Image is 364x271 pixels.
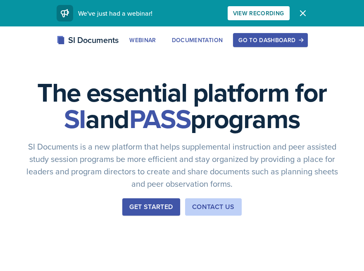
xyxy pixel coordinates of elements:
button: Documentation [167,33,228,47]
div: Go to Dashboard [238,37,302,43]
div: Webinar [129,37,156,43]
button: Go to Dashboard [233,33,307,47]
div: View Recording [233,10,284,17]
button: Get Started [122,198,180,216]
button: View Recording [228,6,290,20]
div: Documentation [172,37,223,43]
div: SI Documents [57,34,119,46]
span: We've just had a webinar! [78,9,152,18]
button: Webinar [124,33,161,47]
button: Contact Us [185,198,242,216]
div: Get Started [129,202,173,212]
div: Contact Us [192,202,235,212]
